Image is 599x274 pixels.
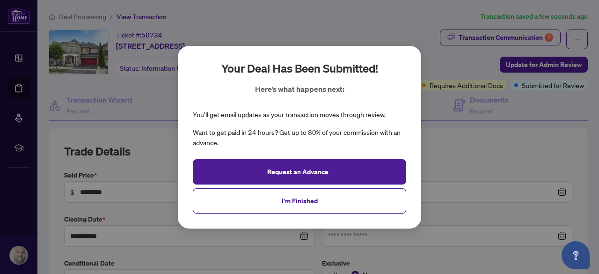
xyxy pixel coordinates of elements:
[255,83,344,95] p: Here’s what happens next:
[193,188,406,213] button: I'm Finished
[267,164,329,179] span: Request an Advance
[193,159,406,184] button: Request an Advance
[221,61,378,76] h2: Your deal has been submitted!
[282,193,318,208] span: I'm Finished
[193,127,406,148] div: Want to get paid in 24 hours? Get up to 80% of your commission with an advance.
[193,110,386,120] div: You’ll get email updates as your transaction moves through review.
[562,241,590,269] button: Open asap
